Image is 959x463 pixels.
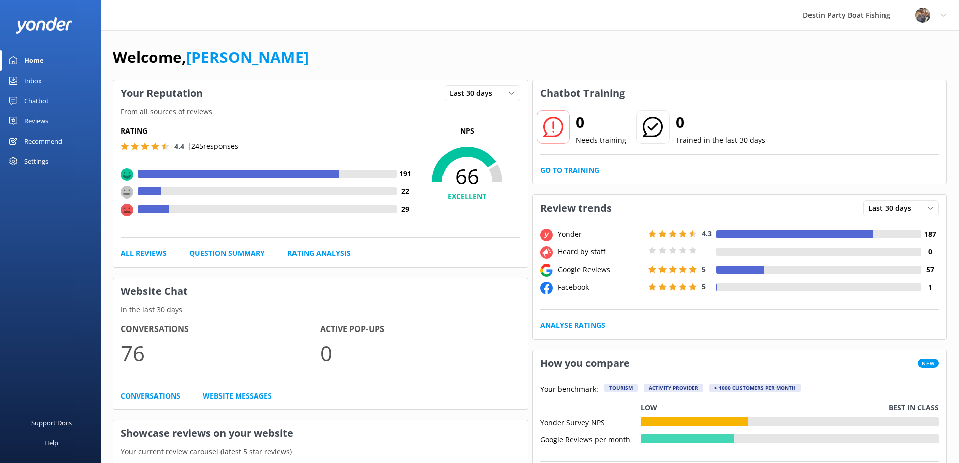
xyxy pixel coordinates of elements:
p: Your benchmark: [540,384,598,396]
span: 4.3 [702,229,712,238]
p: Low [641,402,657,413]
div: Support Docs [31,413,72,433]
p: Best in class [889,402,939,413]
p: Your current review carousel (latest 5 star reviews) [113,446,528,457]
span: 5 [702,264,706,274]
p: NPS [414,125,520,137]
p: Trained in the last 30 days [676,135,765,146]
p: Needs training [576,135,626,146]
div: Yonder Survey NPS [540,417,641,426]
h5: Rating [121,125,414,137]
div: Home [24,50,44,71]
div: Reviews [24,111,48,131]
p: From all sources of reviews [113,106,528,117]
h4: Active Pop-ups [320,323,520,336]
span: New [918,359,939,368]
div: Inbox [24,71,42,91]
h2: 0 [576,110,626,135]
h2: 0 [676,110,765,135]
div: Yonder [555,229,646,240]
div: Heard by staff [555,246,646,257]
div: Activity Provider [644,384,703,392]
div: Tourism [604,384,638,392]
span: 4.4 [174,142,184,151]
a: Rating Analysis [287,248,351,259]
h4: 57 [921,264,939,275]
div: Settings [24,151,48,171]
div: Facebook [555,282,646,293]
h3: Review trends [533,195,619,221]
h3: Chatbot Training [533,80,632,106]
a: Question Summary [189,248,265,259]
p: | 245 responses [187,141,238,152]
span: Last 30 days [450,88,498,99]
div: Google Reviews per month [540,434,641,443]
h3: Showcase reviews on your website [113,420,528,446]
p: 0 [320,336,520,370]
span: Last 30 days [868,203,917,214]
h3: Your Reputation [113,80,210,106]
h4: 0 [921,246,939,257]
h4: 187 [921,229,939,240]
div: Chatbot [24,91,49,111]
div: Recommend [24,131,62,151]
h4: 22 [397,186,414,197]
a: [PERSON_NAME] [186,47,309,68]
p: 76 [121,336,320,370]
h3: Website Chat [113,278,528,304]
div: Google Reviews [555,264,646,275]
a: Go to Training [540,165,599,176]
h4: Conversations [121,323,320,336]
a: Website Messages [203,390,272,402]
img: yonder-white-logo.png [15,17,73,34]
div: Help [44,433,58,453]
img: 250-1666038197.jpg [915,8,930,23]
h1: Welcome, [113,45,309,70]
div: > 1000 customers per month [709,384,801,392]
h4: 1 [921,282,939,293]
h4: EXCELLENT [414,191,520,202]
p: In the last 30 days [113,304,528,315]
a: Conversations [121,390,180,402]
h3: How you compare [533,350,637,376]
span: 5 [702,282,706,291]
a: All Reviews [121,248,167,259]
a: Analyse Ratings [540,320,605,331]
h4: 29 [397,204,414,215]
span: 66 [414,164,520,189]
h4: 191 [397,168,414,179]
